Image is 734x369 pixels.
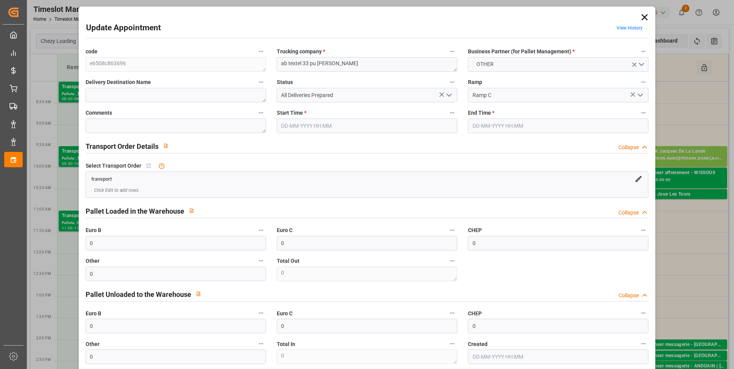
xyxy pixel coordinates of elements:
h2: Pallet Unloaded to the Warehouse [86,289,191,300]
h2: Pallet Loaded in the Warehouse [86,206,184,216]
textarea: 0 [277,349,457,364]
input: DD-MM-YYYY HH:MM [468,349,648,364]
button: End Time * [638,108,648,118]
button: Euro B [256,308,266,318]
span: CHEP [468,226,482,234]
a: transport [91,175,112,181]
input: Type to search/select [468,88,648,102]
span: Euro C [277,310,293,318]
span: Created [468,340,488,348]
button: Euro B [256,225,266,235]
span: OTHER [473,60,498,68]
span: Euro B [86,310,101,318]
h2: Update Appointment [86,22,161,34]
div: Collapse [618,209,639,217]
span: Start Time [277,109,306,117]
button: CHEP [638,308,648,318]
button: open menu [634,89,646,101]
button: Total Out [447,256,457,266]
button: Start Time * [447,108,457,118]
span: transport [91,176,112,182]
button: code [256,46,266,56]
button: Trucking company * [447,46,457,56]
span: End Time [468,109,494,117]
span: CHEP [468,310,482,318]
span: Euro B [86,226,101,234]
span: Comments [86,109,112,117]
button: Ramp [638,77,648,87]
span: Business Partner (for Pallet Management) [468,48,575,56]
input: DD-MM-YYYY HH:MM [468,119,648,133]
button: CHEP [638,225,648,235]
h2: Transport Order Details [86,141,159,152]
span: Delivery Destination Name [86,78,151,86]
span: Select Transport Order [86,162,141,170]
span: Total In [277,340,295,348]
button: Other [256,256,266,266]
button: View description [191,287,206,301]
button: View description [184,203,199,218]
button: open menu [468,57,648,72]
textarea: ab textel 33 pu [PERSON_NAME] [277,57,457,72]
span: Euro C [277,226,293,234]
span: Status [277,78,293,86]
button: Other [256,339,266,349]
div: Collapse [618,143,639,152]
button: Business Partner (for Pallet Management) * [638,46,648,56]
button: Delivery Destination Name [256,77,266,87]
button: Total In [447,339,457,349]
button: open menu [443,89,455,101]
div: Collapse [618,292,639,300]
button: Euro C [447,308,457,318]
button: View description [159,138,173,153]
button: Status [447,77,457,87]
span: code [86,48,98,56]
input: Type to search/select [277,88,457,102]
input: DD-MM-YYYY HH:MM [277,119,457,133]
button: Comments [256,108,266,118]
span: Ramp [468,78,482,86]
span: Click Edit to add rows [94,187,139,194]
textarea: e6508c863696 [86,57,266,72]
textarea: 0 [277,267,457,281]
button: Created [638,339,648,349]
a: View History [617,25,643,31]
span: Other [86,340,99,348]
span: Trucking company [277,48,325,56]
span: Other [86,257,99,265]
span: Total Out [277,257,299,265]
button: Euro C [447,225,457,235]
